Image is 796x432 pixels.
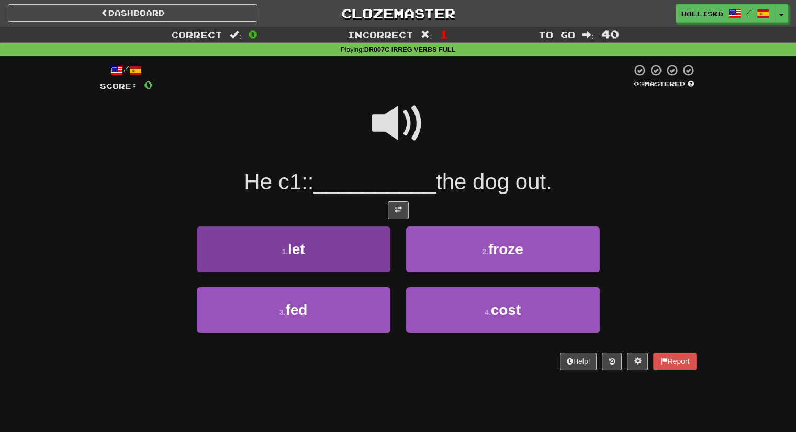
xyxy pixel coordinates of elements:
[364,46,455,53] strong: DR007C IRREG VERBS FULL
[676,4,775,23] a: hollisko /
[100,82,138,90] span: Score:
[288,241,305,257] span: let
[601,28,619,40] span: 40
[436,169,552,194] span: the dog out.
[440,28,449,40] span: 1
[100,64,153,77] div: /
[347,29,413,40] span: Incorrect
[653,353,696,370] button: Report
[634,79,644,88] span: 0 %
[488,241,523,257] span: froze
[285,302,307,318] span: fed
[8,4,257,22] a: Dashboard
[197,287,390,333] button: 3.fed
[421,30,432,39] span: :
[244,169,313,194] span: He c1::
[279,308,286,316] small: 3 .
[197,226,390,272] button: 1.let
[313,169,436,194] span: __________
[230,30,241,39] span: :
[406,226,600,272] button: 2.froze
[273,4,523,22] a: Clozemaster
[485,308,491,316] small: 4 .
[582,30,594,39] span: :
[602,353,622,370] button: Round history (alt+y)
[746,8,752,16] span: /
[144,78,153,91] span: 0
[560,353,597,370] button: Help!
[406,287,600,333] button: 4.cost
[171,29,222,40] span: Correct
[491,302,521,318] span: cost
[632,79,697,89] div: Mastered
[539,29,575,40] span: To go
[249,28,257,40] span: 0
[681,9,723,18] span: hollisko
[282,247,288,256] small: 1 .
[482,247,488,256] small: 2 .
[388,201,409,219] button: Toggle translation (alt+t)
